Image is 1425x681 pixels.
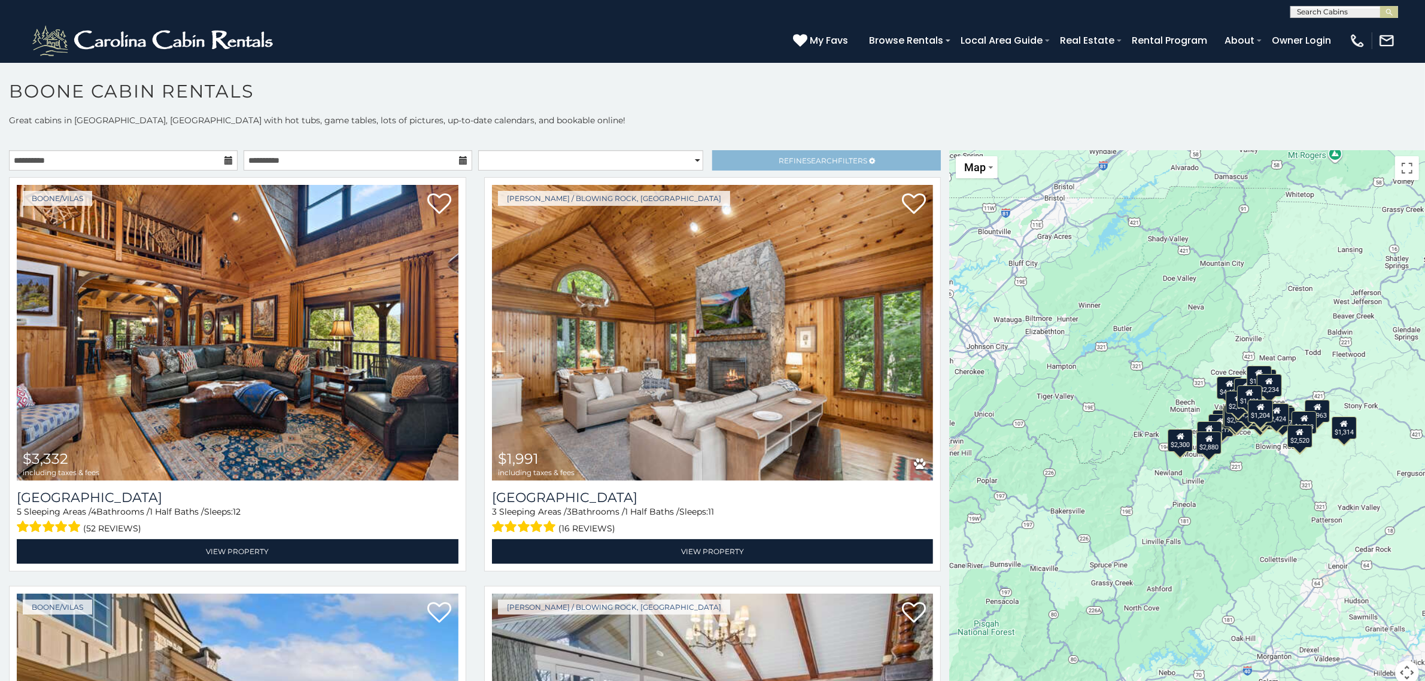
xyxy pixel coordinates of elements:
[17,506,22,517] span: 5
[1378,32,1395,49] img: mail-regular-white.png
[498,600,730,615] a: [PERSON_NAME] / Blowing Rock, [GEOGRAPHIC_DATA]
[1395,156,1419,180] button: Toggle fullscreen view
[956,156,998,178] button: Change map style
[492,539,934,564] a: View Property
[807,156,838,165] span: Search
[1305,399,1330,422] div: $4,963
[1264,403,1289,426] div: $2,424
[1168,429,1193,452] div: $2,300
[150,506,204,517] span: 1 Half Baths /
[427,192,451,217] a: Add to favorites
[492,185,934,481] a: Chimney Island $1,991 including taxes & fees
[498,450,539,467] span: $1,991
[1226,391,1251,414] div: $2,683
[17,185,458,481] img: Diamond Creek Lodge
[964,161,986,174] span: Map
[902,601,926,626] a: Add to favorites
[793,33,851,48] a: My Favs
[427,601,451,626] a: Add to favorites
[1197,421,1222,444] div: $2,655
[810,33,848,48] span: My Favs
[30,23,278,59] img: White-1-2.png
[17,506,458,536] div: Sleeping Areas / Bathrooms / Sleeps:
[1208,414,1233,437] div: $2,217
[1234,378,1259,401] div: $2,815
[1250,403,1275,425] div: $3,162
[23,469,99,476] span: including taxes & fees
[1225,404,1250,427] div: $2,784
[492,490,934,506] h3: Chimney Island
[23,191,92,206] a: Boone/Vilas
[955,30,1049,51] a: Local Area Guide
[1349,32,1366,49] img: phone-regular-white.png
[498,469,575,476] span: including taxes & fees
[91,506,96,517] span: 4
[1257,374,1282,397] div: $2,234
[625,506,679,517] span: 1 Half Baths /
[567,506,572,517] span: 3
[233,506,241,517] span: 12
[492,185,934,481] img: Chimney Island
[863,30,949,51] a: Browse Rentals
[17,490,458,506] a: [GEOGRAPHIC_DATA]
[492,506,934,536] div: Sleeping Areas / Bathrooms / Sleeps:
[17,490,458,506] h3: Diamond Creek Lodge
[779,156,867,165] span: Refine Filters
[1126,30,1213,51] a: Rental Program
[558,521,615,536] span: (16 reviews)
[1223,406,1248,428] div: $2,477
[1332,416,1357,439] div: $1,314
[1287,425,1312,448] div: $2,520
[1237,385,1262,408] div: $1,421
[1292,411,1317,434] div: $1,768
[17,185,458,481] a: Diamond Creek Lodge $3,332 including taxes & fees
[492,506,497,517] span: 3
[23,600,92,615] a: Boone/Vilas
[17,539,458,564] a: View Property
[1248,406,1273,429] div: $1,991
[902,192,926,217] a: Add to favorites
[1217,376,1242,399] div: $4,409
[1270,406,1295,429] div: $4,607
[1266,30,1337,51] a: Owner Login
[1219,30,1260,51] a: About
[1248,400,1274,422] div: $1,204
[1196,431,1222,454] div: $2,880
[498,191,730,206] a: [PERSON_NAME] / Blowing Rock, [GEOGRAPHIC_DATA]
[84,521,142,536] span: (52 reviews)
[712,150,941,171] a: RefineSearchFilters
[1054,30,1120,51] a: Real Estate
[1247,365,1272,388] div: $1,960
[708,506,714,517] span: 11
[23,450,68,467] span: $3,332
[492,490,934,506] a: [GEOGRAPHIC_DATA]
